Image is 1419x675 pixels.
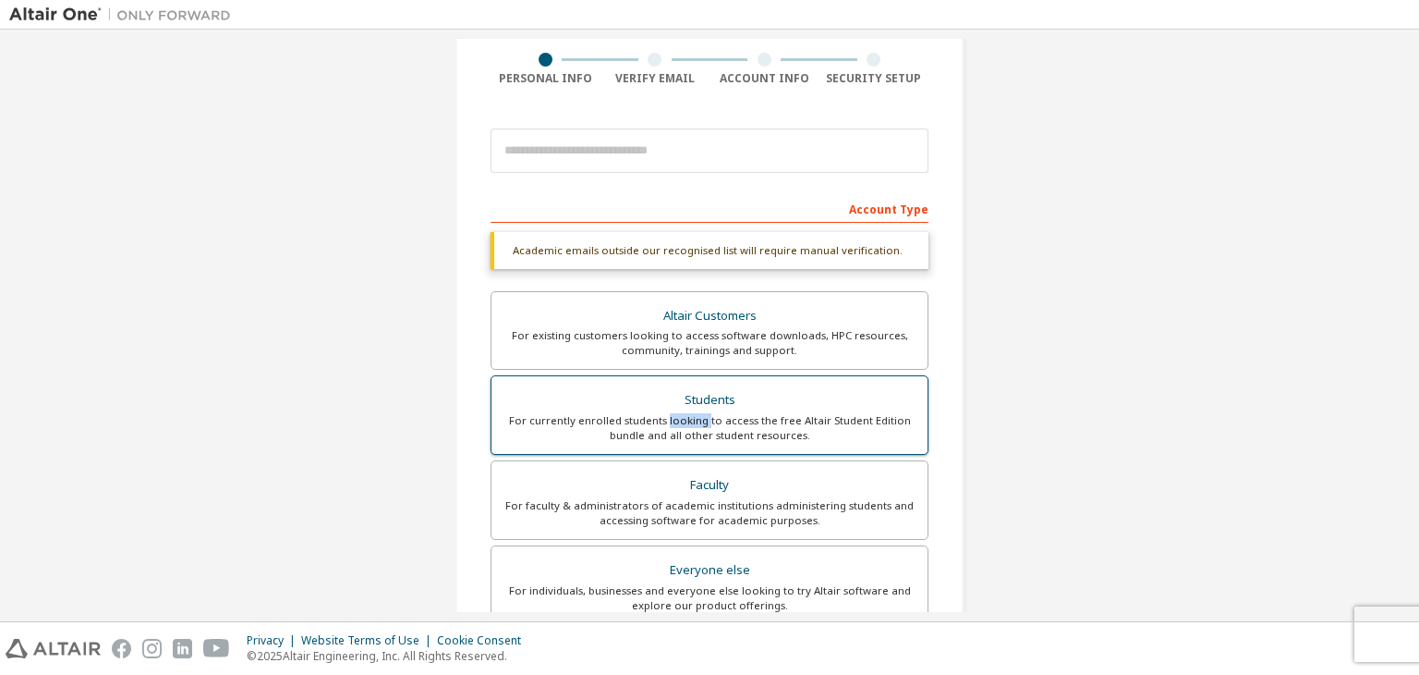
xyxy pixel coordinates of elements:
div: Privacy [247,633,301,648]
div: Cookie Consent [437,633,532,648]
img: altair_logo.svg [6,639,101,658]
div: For individuals, businesses and everyone else looking to try Altair software and explore our prod... [503,583,916,613]
div: For faculty & administrators of academic institutions administering students and accessing softwa... [503,498,916,528]
img: youtube.svg [203,639,230,658]
div: For existing customers looking to access software downloads, HPC resources, community, trainings ... [503,328,916,358]
div: Security Setup [819,71,929,86]
img: facebook.svg [112,639,131,658]
div: Students [503,387,916,413]
div: Website Terms of Use [301,633,437,648]
div: Academic emails outside our recognised list will require manual verification. [491,232,928,269]
div: Account Type [491,193,928,223]
div: Personal Info [491,71,600,86]
img: linkedin.svg [173,639,192,658]
div: Account Info [709,71,819,86]
div: Faculty [503,472,916,498]
div: Verify Email [600,71,710,86]
p: © 2025 Altair Engineering, Inc. All Rights Reserved. [247,648,532,664]
div: Everyone else [503,558,916,583]
img: instagram.svg [142,639,162,658]
div: For currently enrolled students looking to access the free Altair Student Edition bundle and all ... [503,413,916,443]
div: Altair Customers [503,303,916,329]
img: Altair One [9,6,240,24]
